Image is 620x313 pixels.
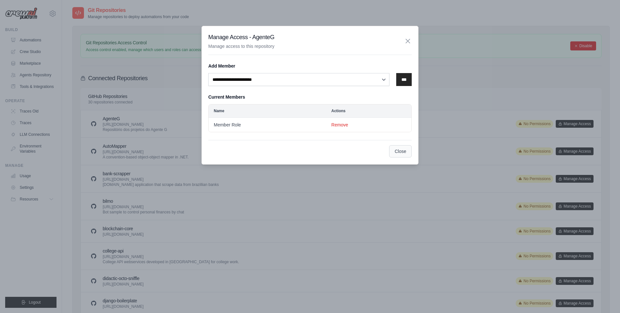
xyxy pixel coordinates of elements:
[389,145,412,157] button: Close
[331,122,348,128] button: Remove
[208,43,274,49] p: Manage access to this repository
[208,63,412,69] h5: Add Member
[208,94,412,100] h5: Current Members
[209,118,326,132] td: Member Role
[326,104,411,118] th: Actions
[209,104,326,118] th: Name
[208,33,274,42] h3: Manage Access - AgenteG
